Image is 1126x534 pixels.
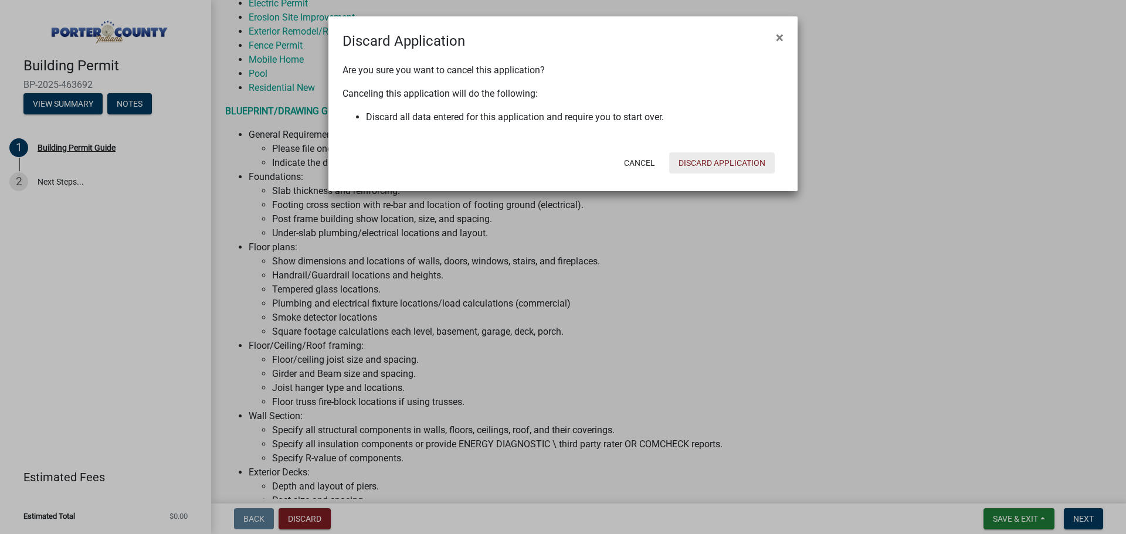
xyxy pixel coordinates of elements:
[342,87,784,101] p: Canceling this application will do the following:
[669,152,775,174] button: Discard Application
[776,29,784,46] span: ×
[366,110,784,124] li: Discard all data entered for this application and require you to start over.
[615,152,664,174] button: Cancel
[342,63,784,77] p: Are you sure you want to cancel this application?
[342,30,465,52] h4: Discard Application
[767,21,793,54] button: Close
